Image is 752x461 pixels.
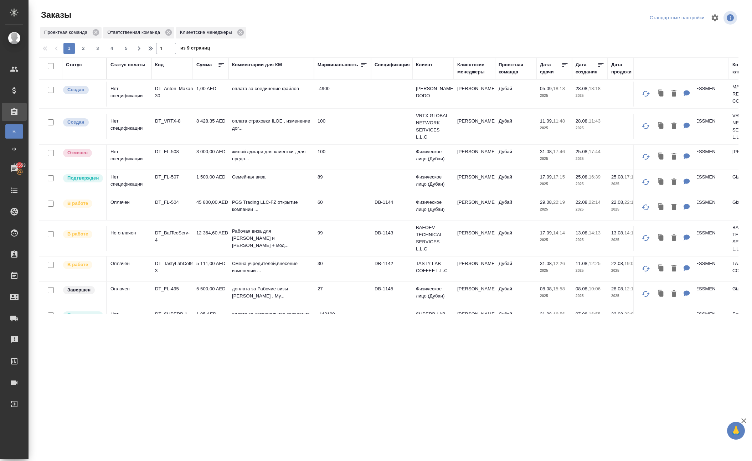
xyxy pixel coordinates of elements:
[637,148,654,165] button: Обновить
[611,261,624,266] p: 22.08,
[611,206,640,213] p: 2025
[67,230,88,238] p: В работе
[611,237,640,244] p: 2025
[454,145,495,170] td: [PERSON_NAME]
[624,200,636,205] p: 22:19
[416,112,450,141] p: VRTX GLOBAL NETWORK SERVICES L.L.C
[495,145,536,170] td: Дубай
[668,312,680,327] button: Удалить
[624,230,636,235] p: 14:14
[67,175,99,182] p: Подтвержден
[540,174,553,180] p: 17.09,
[576,206,604,213] p: 2025
[232,311,310,325] p: оплата за нотариальное заверение и по...
[589,286,601,291] p: 10:06
[62,199,103,208] div: Выставляет ПМ после принятия заказа от КМа
[314,282,371,307] td: 27
[576,237,604,244] p: 2025
[589,311,601,317] p: 16:55
[495,257,536,281] td: Дубай
[495,82,536,107] td: Дубай
[107,82,151,107] td: Нет спецификации
[67,261,88,268] p: В работе
[155,148,189,155] p: DT_FL-508
[62,311,103,320] div: Выставляет КМ после уточнения всех необходимых деталей и получения согласия клиента на запуск. С ...
[107,29,163,36] p: Ответственная команда
[668,261,680,276] button: Удалить
[576,149,589,154] p: 25.08,
[371,226,412,251] td: DB-1143
[454,307,495,332] td: [PERSON_NAME]
[553,174,565,180] p: 17:15
[180,44,210,54] span: из 9 страниц
[727,422,745,440] button: 🙏
[637,173,654,191] button: Обновить
[2,160,27,178] a: 15553
[92,45,103,52] span: 3
[576,267,604,274] p: 2025
[67,86,84,93] p: Создан
[576,155,604,162] p: 2025
[9,128,20,135] span: В
[495,114,536,139] td: Дубай
[314,257,371,281] td: 30
[540,230,553,235] p: 17.09,
[78,43,89,54] button: 2
[106,45,118,52] span: 4
[611,286,624,291] p: 28.08,
[624,311,636,317] p: 22:02
[624,261,636,266] p: 19:03
[78,45,89,52] span: 2
[314,82,371,107] td: -4900
[540,92,568,99] p: 2025
[232,85,310,92] p: оплата за соединение файлов
[155,260,189,274] p: DT_TastyLabCoffee-3
[232,61,282,68] div: Комментарии для КМ
[553,118,565,124] p: 11:48
[454,195,495,220] td: [PERSON_NAME]
[680,200,694,215] button: Для КМ: PGS Trading LLC-FZ открытие компании в Meydan "торговля радиодетялами"
[314,307,371,332] td: -442100
[67,119,84,126] p: Создан
[495,195,536,220] td: Дубай
[589,174,601,180] p: 16:39
[668,231,680,245] button: Удалить
[416,173,450,188] p: Физическое лицо (Дубаи)
[654,231,668,245] button: Клонировать
[232,199,310,213] p: PGS Trading LLC-FZ открытие компании ...
[611,174,624,180] p: 25.08,
[232,260,310,274] p: Смена учредителей,внесение изменений ...
[155,85,189,99] p: DT_Anton_Makarov_DODO-30
[540,311,553,317] p: 21.08,
[553,149,565,154] p: 17:46
[723,11,738,25] span: Посмотреть информацию
[155,173,189,181] p: DT_FL-507
[454,82,495,107] td: [PERSON_NAME]
[576,181,604,188] p: 2025
[107,226,151,251] td: Не оплачен
[589,86,601,91] p: 18:18
[314,195,371,220] td: 60
[314,170,371,195] td: 89
[155,118,189,125] p: DT_VRTX-8
[576,311,589,317] p: 07.08,
[540,206,568,213] p: 2025
[637,118,654,135] button: Обновить
[67,286,91,294] p: Завершен
[107,307,151,332] td: Нет спецификации
[589,261,601,266] p: 12:25
[654,287,668,301] button: Клонировать
[454,114,495,139] td: [PERSON_NAME]
[540,237,568,244] p: 2025
[193,307,228,332] td: 1,05 AED
[62,85,103,95] div: Выставляется автоматически при создании заказа
[611,181,640,188] p: 2025
[611,311,624,317] p: 22.08,
[576,118,589,124] p: 28.08,
[454,226,495,251] td: [PERSON_NAME]
[576,61,597,76] div: Дата создания
[232,285,310,300] p: доплата за Рабочие визы [PERSON_NAME] , Му...
[495,307,536,332] td: Дубай
[314,114,371,139] td: 100
[103,27,174,38] div: Ответственная команда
